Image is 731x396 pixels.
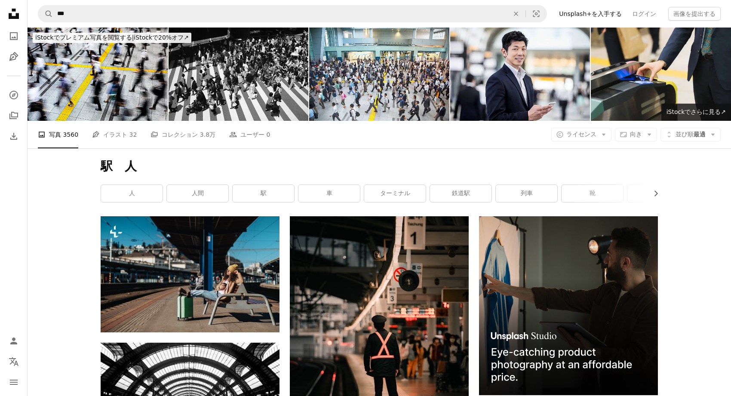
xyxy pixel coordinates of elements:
div: iStockで20%オフ ↗ [33,33,191,43]
a: Unsplash+を入手する [554,7,627,21]
a: 靴 [562,185,623,202]
img: 日本の実業家ポートレートを見ている彼の携帯電話にて駅 [450,28,590,121]
span: iStockでプレミアム写真を閲覧する | [35,34,134,41]
a: 駅のホームに荷物を持って一人で座っている若い旅行者の女性。 [101,270,279,278]
a: 駅のプラットホームに立つ男 [290,347,469,354]
img: file-1715714098234-25b8b4e9d8faimage [479,216,658,395]
a: ダウンロード履歴 [5,128,22,145]
button: 向き [615,128,657,141]
span: 向き [630,131,642,138]
a: コレクション [5,107,22,124]
a: 人間 [167,185,228,202]
button: 並び順最適 [660,128,721,141]
a: 駅 [233,185,294,202]
a: 列車 [496,185,557,202]
button: ライセンス [551,128,611,141]
img: 駅のホームに荷物を持って一人で座っている若い旅行者の女性。 [101,216,279,332]
a: 探す [5,86,22,104]
a: イラスト [5,48,22,65]
a: iStockでプレミアム写真を閲覧する|iStockで20%オフ↗ [28,28,197,48]
a: 人 [101,185,163,202]
button: 全てクリア [507,6,525,22]
span: 32 [129,130,137,139]
a: iStockでさらに見る↗ [661,104,731,121]
a: コレクション 3.8万 [150,121,215,148]
button: Unsplashで検索する [38,6,53,22]
img: タッチレス技術(手、アップ、身体部分)で改札口を通過するビジネスマン [591,28,731,121]
a: ターミナル [364,185,426,202]
button: メニュー [5,374,22,391]
button: ビジュアル検索 [526,6,547,22]
span: 3.8万 [200,130,215,139]
form: サイト内でビジュアルを探す [38,5,547,22]
h1: 駅 人 [101,159,658,174]
span: 0 [267,130,270,139]
a: ログイン [627,7,661,21]
a: 都市 [627,185,689,202]
img: 日本で結ぶ鉄道駅 [309,28,449,121]
a: ユーザー 0 [229,121,270,148]
a: 車 [298,185,360,202]
a: イラスト 32 [92,121,137,148]
a: 鉄道駅 [430,185,491,202]
button: 言語 [5,353,22,370]
span: ライセンス [566,131,596,138]
span: iStockでさらに見る ↗ [666,108,726,115]
a: 写真 [5,28,22,45]
span: 並び順 [676,131,694,138]
button: リストを右にスクロールする [648,185,658,202]
button: 画像を提出する [668,7,721,21]
img: 大阪の街を横断する人々 黒と白 [169,28,309,121]
a: ログイン / 登録する [5,332,22,350]
span: 最適 [676,130,706,139]
img: 東京の駅で通勤者 [28,28,168,121]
